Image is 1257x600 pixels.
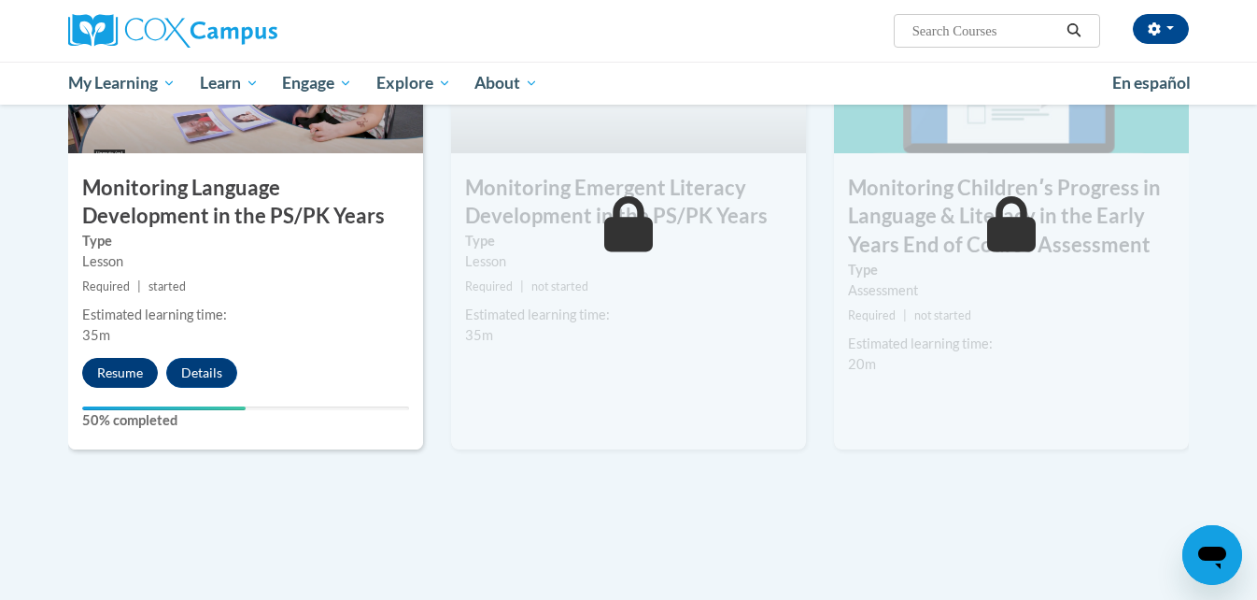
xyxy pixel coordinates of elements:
[270,62,364,105] a: Engage
[56,62,188,105] a: My Learning
[68,14,423,48] a: Cox Campus
[40,62,1217,105] div: Main menu
[376,72,451,94] span: Explore
[520,279,524,293] span: |
[914,308,971,322] span: not started
[82,410,409,431] label: 50% completed
[1100,64,1203,103] a: En español
[148,279,186,293] span: started
[465,231,792,251] label: Type
[68,14,277,48] img: Cox Campus
[82,305,409,325] div: Estimated learning time:
[848,356,876,372] span: 20m
[188,62,271,105] a: Learn
[465,279,513,293] span: Required
[848,334,1175,354] div: Estimated learning time:
[68,174,423,232] h3: Monitoring Language Development in the PS/PK Years
[82,327,110,343] span: 35m
[68,72,176,94] span: My Learning
[465,305,792,325] div: Estimated learning time:
[166,358,237,388] button: Details
[364,62,463,105] a: Explore
[82,251,409,272] div: Lesson
[1133,14,1189,44] button: Account Settings
[531,279,588,293] span: not started
[848,280,1175,301] div: Assessment
[463,62,551,105] a: About
[903,308,907,322] span: |
[834,174,1189,260] h3: Monitoring Childrenʹs Progress in Language & Literacy in the Early Years End of Course Assessment
[848,308,896,322] span: Required
[82,358,158,388] button: Resume
[82,279,130,293] span: Required
[451,174,806,232] h3: Monitoring Emergent Literacy Development in the PS/PK Years
[474,72,538,94] span: About
[200,72,259,94] span: Learn
[911,20,1060,42] input: Search Courses
[137,279,141,293] span: |
[465,251,792,272] div: Lesson
[82,231,409,251] label: Type
[1060,20,1088,42] button: Search
[1112,73,1191,93] span: En español
[1182,525,1242,585] iframe: Button to launch messaging window
[465,327,493,343] span: 35m
[82,407,246,410] div: Your progress
[282,72,352,94] span: Engage
[848,260,1175,280] label: Type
